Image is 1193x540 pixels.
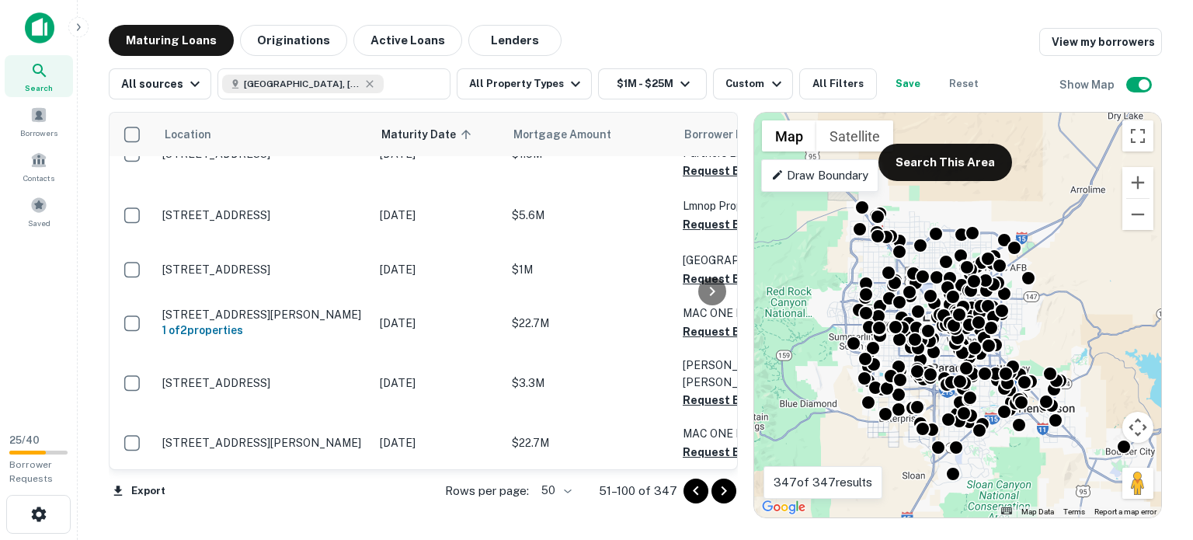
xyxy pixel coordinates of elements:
[758,497,809,517] a: Open this area in Google Maps (opens a new window)
[762,120,816,152] button: Show street map
[5,190,73,232] a: Saved
[758,497,809,517] img: Google
[164,125,211,144] span: Location
[109,25,234,56] button: Maturing Loans
[683,197,838,214] p: Lmnop Properties MCR LLC
[599,482,677,500] p: 51–100 of 347
[162,376,364,390] p: [STREET_ADDRESS]
[1122,199,1153,230] button: Zoom out
[380,261,496,278] p: [DATE]
[598,68,707,99] button: $1M - $25M
[683,443,809,462] button: Request Borrower Info
[1115,416,1193,490] iframe: Chat Widget
[513,125,631,144] span: Mortgage Amount
[1122,412,1153,443] button: Map camera controls
[109,479,169,503] button: Export
[512,434,667,451] p: $22.7M
[5,145,73,187] a: Contacts
[683,391,809,409] button: Request Borrower Info
[380,207,496,224] p: [DATE]
[939,68,989,99] button: Reset
[774,473,872,492] p: 347 of 347 results
[162,208,364,222] p: [STREET_ADDRESS]
[878,144,1012,181] button: Search This Area
[5,100,73,142] a: Borrowers
[799,68,877,99] button: All Filters
[244,77,360,91] span: [GEOGRAPHIC_DATA], [GEOGRAPHIC_DATA], [GEOGRAPHIC_DATA]
[684,125,766,144] span: Borrower Name
[713,68,792,99] button: Custom
[683,270,809,288] button: Request Borrower Info
[23,172,54,184] span: Contacts
[1063,507,1085,516] a: Terms
[372,113,504,156] th: Maturity Date
[9,459,53,484] span: Borrower Requests
[512,315,667,332] p: $22.7M
[512,207,667,224] p: $5.6M
[25,82,53,94] span: Search
[883,68,933,99] button: Save your search to get updates of matches that match your search criteria.
[9,434,40,446] span: 25 / 40
[512,261,667,278] p: $1M
[1039,28,1162,56] a: View my borrowers
[162,322,364,339] h6: 1 of 2 properties
[1021,507,1054,517] button: Map Data
[683,252,838,269] p: [GEOGRAPHIC_DATA] LLC
[5,55,73,97] a: Search
[445,482,529,500] p: Rows per page:
[380,434,496,451] p: [DATE]
[25,12,54,44] img: capitalize-icon.png
[1094,507,1156,516] a: Report a map error
[240,25,347,56] button: Originations
[381,125,476,144] span: Maturity Date
[675,113,846,156] th: Borrower Name
[457,68,592,99] button: All Property Types
[683,479,708,503] button: Go to previous page
[380,315,496,332] p: [DATE]
[1122,167,1153,198] button: Zoom in
[683,357,838,391] p: [PERSON_NAME] [PERSON_NAME]
[683,162,809,180] button: Request Borrower Info
[754,113,1161,517] div: 0 0
[725,75,785,93] div: Custom
[711,479,736,503] button: Go to next page
[155,113,372,156] th: Location
[109,68,211,99] button: All sources
[468,25,562,56] button: Lenders
[683,305,838,322] p: MAC ONE LLC
[1001,507,1012,514] button: Keyboard shortcuts
[771,166,868,185] p: Draw Boundary
[683,215,809,234] button: Request Borrower Info
[162,436,364,450] p: [STREET_ADDRESS][PERSON_NAME]
[816,120,893,152] button: Show satellite imagery
[683,425,838,442] p: MAC ONE LLC
[512,375,667,392] p: $3.3M
[535,479,574,502] div: 50
[121,75,204,93] div: All sources
[1122,120,1153,152] button: Toggle fullscreen view
[162,308,364,322] p: [STREET_ADDRESS][PERSON_NAME]
[683,322,809,341] button: Request Borrower Info
[1059,76,1117,93] h6: Show Map
[353,25,462,56] button: Active Loans
[380,375,496,392] p: [DATE]
[28,217,50,229] span: Saved
[20,127,57,139] span: Borrowers
[504,113,675,156] th: Mortgage Amount
[162,263,364,277] p: [STREET_ADDRESS]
